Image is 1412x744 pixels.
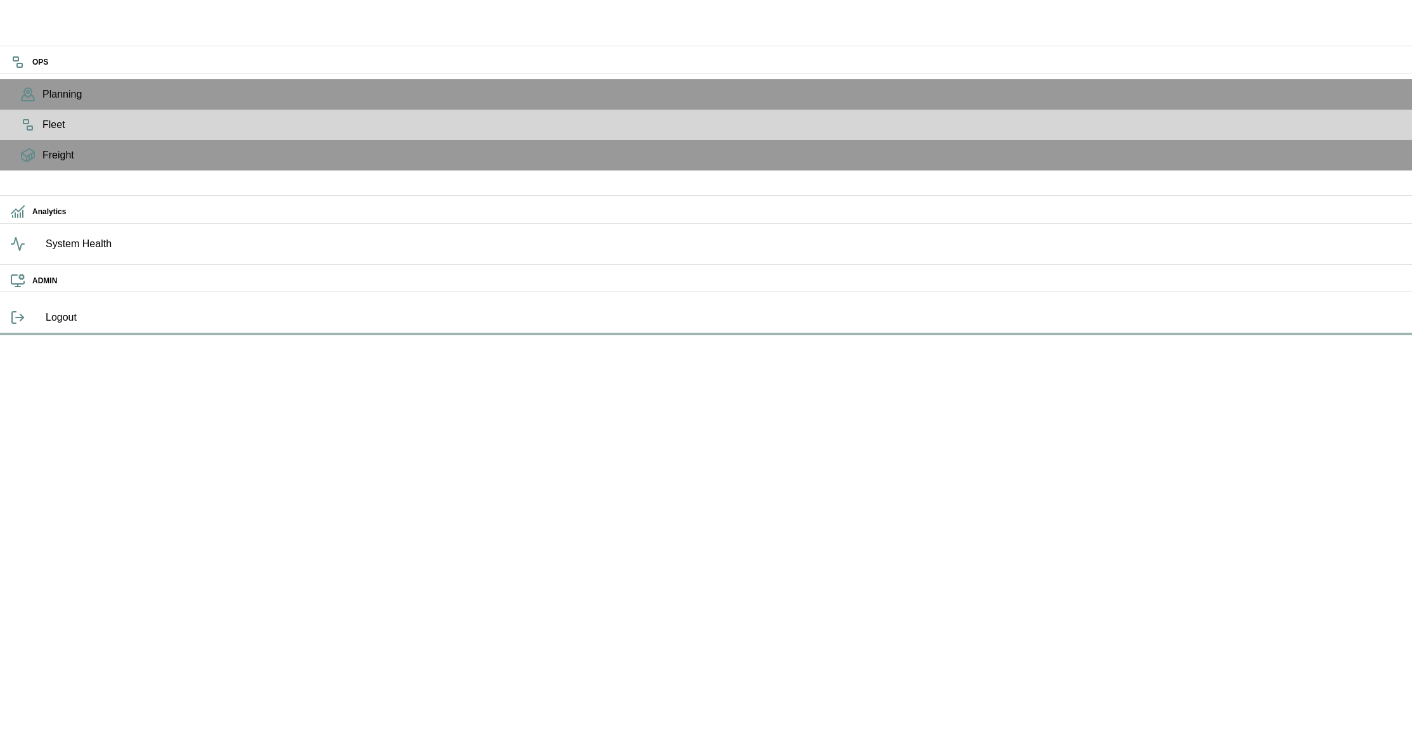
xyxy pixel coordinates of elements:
[46,310,1402,325] span: Logout
[46,236,1402,252] span: System Health
[32,275,1402,287] h6: ADMIN
[32,206,1402,218] h6: Analytics
[42,148,1402,163] span: Freight
[42,87,1402,102] span: Planning
[32,56,1402,68] h6: OPS
[42,117,1402,132] span: Fleet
